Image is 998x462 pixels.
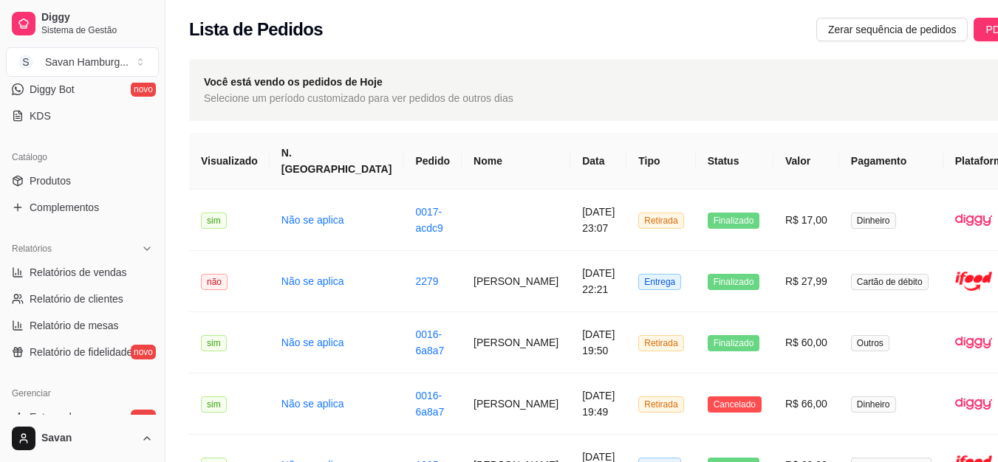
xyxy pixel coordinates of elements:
a: Relatório de fidelidadenovo [6,340,159,364]
span: Dinheiro [851,213,896,229]
th: Tipo [626,133,695,190]
a: 0017-acdc9 [415,206,442,234]
h2: Lista de Pedidos [189,18,323,41]
span: Retirada [638,213,683,229]
img: ifood [955,263,992,300]
span: Sistema de Gestão [41,24,153,36]
a: Diggy Botnovo [6,77,159,101]
span: Outros [851,335,889,351]
img: diggy [955,201,992,238]
a: 0016-6a8a7 [415,390,444,418]
a: Não se aplica [281,275,344,287]
span: Retirada [638,396,683,413]
a: Não se aplica [281,214,344,226]
td: [DATE] 22:21 [570,251,626,312]
a: Não se aplica [281,398,344,410]
a: KDS [6,104,159,128]
td: [PERSON_NAME] [462,251,570,312]
span: sim [201,396,227,413]
button: Savan [6,421,159,456]
td: R$ 66,00 [773,373,839,435]
td: [PERSON_NAME] [462,312,570,373]
span: Finalizado [708,335,760,351]
td: R$ 17,00 [773,190,839,251]
th: Visualizado [189,133,270,190]
strong: Você está vendo os pedidos de Hoje [204,76,383,88]
span: Relatórios [12,243,52,255]
span: sim [201,213,227,229]
span: Relatórios de vendas [30,265,127,280]
span: Finalizado [708,274,760,290]
span: Selecione um período customizado para ver pedidos de outros dias [204,90,513,106]
span: Relatório de mesas [30,318,119,333]
span: Savan [41,432,135,445]
span: Relatório de clientes [30,292,123,306]
th: Data [570,133,626,190]
span: Diggy Bot [30,82,75,97]
span: Complementos [30,200,99,215]
span: sim [201,335,227,351]
td: [DATE] 19:49 [570,373,626,435]
td: [DATE] 19:50 [570,312,626,373]
div: Catálogo [6,145,159,169]
a: Relatórios de vendas [6,261,159,284]
div: Gerenciar [6,382,159,405]
a: Produtos [6,169,159,193]
th: Pagamento [839,133,943,190]
span: Cancelado [708,396,762,413]
a: Não se aplica [281,337,344,348]
th: Nome [462,133,570,190]
span: Retirada [638,335,683,351]
a: Entregadoresnovo [6,405,159,429]
span: Cartão de débito [851,274,929,290]
th: Pedido [403,133,462,190]
td: [DATE] 23:07 [570,190,626,251]
span: Entrega [638,274,681,290]
a: 2279 [415,275,438,287]
th: N. [GEOGRAPHIC_DATA] [270,133,404,190]
button: Select a team [6,47,159,77]
span: S [18,55,33,69]
td: R$ 27,99 [773,251,839,312]
th: Valor [773,133,839,190]
img: diggy [955,324,992,361]
a: Complementos [6,196,159,219]
span: Entregadores [30,410,92,424]
a: 0016-6a8a7 [415,328,444,356]
th: Status [696,133,773,190]
td: R$ 60,00 [773,312,839,373]
a: Relatório de clientes [6,287,159,311]
div: Savan Hamburg ... [45,55,129,69]
span: KDS [30,108,51,123]
span: Dinheiro [851,396,896,413]
td: [PERSON_NAME] [462,373,570,435]
span: Produtos [30,173,71,188]
a: Relatório de mesas [6,314,159,337]
img: diggy [955,385,992,422]
span: não [201,274,228,290]
span: Zerar sequência de pedidos [828,21,957,38]
span: Relatório de fidelidade [30,345,132,359]
span: Finalizado [708,213,760,229]
button: Zerar sequência de pedidos [816,18,968,41]
a: DiggySistema de Gestão [6,6,159,41]
span: Diggy [41,11,153,24]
